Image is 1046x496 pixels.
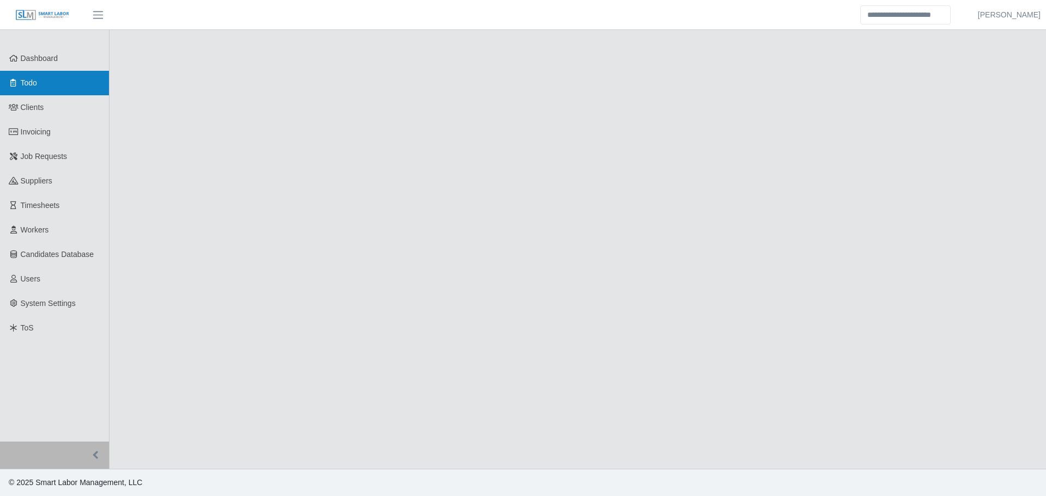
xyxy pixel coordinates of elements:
[21,103,44,112] span: Clients
[21,323,34,332] span: ToS
[15,9,70,21] img: SLM Logo
[21,225,49,234] span: Workers
[21,127,51,136] span: Invoicing
[21,152,68,161] span: Job Requests
[978,9,1041,21] a: [PERSON_NAME]
[860,5,951,25] input: Search
[9,478,142,487] span: © 2025 Smart Labor Management, LLC
[21,201,60,210] span: Timesheets
[21,78,37,87] span: Todo
[21,274,41,283] span: Users
[21,176,52,185] span: Suppliers
[21,299,76,308] span: System Settings
[21,54,58,63] span: Dashboard
[21,250,94,259] span: Candidates Database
